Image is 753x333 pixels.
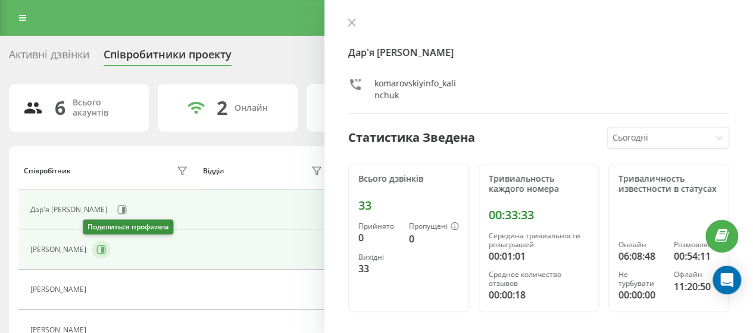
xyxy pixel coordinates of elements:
[24,166,71,176] font: Співробітник
[713,266,741,294] div: Открытый Intercom Messenger
[489,250,526,263] font: 00:01:01
[358,262,369,275] font: 33
[348,46,454,59] font: Дар'я [PERSON_NAME]
[203,166,224,176] font: Відділ
[489,207,534,223] font: 00:33:33
[674,250,711,263] font: 00:54:11
[618,250,655,263] font: 06:08:48
[489,269,561,288] font: Среднее количество отзывов
[489,231,580,249] font: Середина тривиальности розыгрышей
[618,173,717,194] font: Триваличность известности в статусах
[30,244,86,254] font: [PERSON_NAME]
[358,197,371,213] font: 33
[358,173,423,184] font: Всього дзвінків
[30,204,107,214] font: Дар'я [PERSON_NAME]
[235,102,268,113] font: Онлайн
[409,232,414,245] font: 0
[88,222,168,232] font: Поделиться профилем
[674,280,711,293] font: 11:20:50
[374,77,456,101] font: komarovskiyinfo_kalinchuk
[489,173,559,194] font: Тривиальность каждого номера
[358,252,384,262] font: Вихідні
[358,221,394,231] font: Прийнято
[674,239,711,250] font: Розмовляє
[618,269,654,288] font: Не турбувати
[73,97,108,118] font: Всього акаунтів
[217,95,227,120] font: 2
[358,231,364,244] font: 0
[55,95,65,120] font: 6
[618,288,655,301] font: 00:00:00
[674,269,702,279] font: Офлайн
[409,221,448,231] font: Пропущені
[9,47,89,61] font: Активні дзвінки
[30,284,86,294] font: [PERSON_NAME]
[618,239,646,250] font: Онлайн
[489,288,526,301] font: 00:00:18
[348,129,475,145] font: Статистика Зведена
[104,47,232,61] font: Співробитники проекту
